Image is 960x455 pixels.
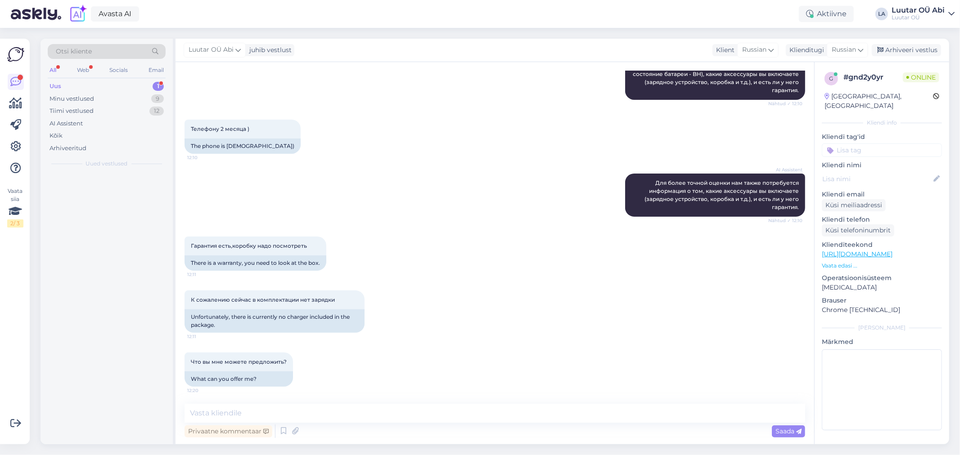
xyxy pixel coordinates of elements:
span: Saada [775,427,802,435]
p: Klienditeekond [822,240,942,250]
span: Russian [832,45,856,55]
span: Otsi kliente [56,47,92,56]
span: Что вы мне можете предложить? [191,358,287,365]
div: Unfortunately, there is currently no charger included in the package. [185,309,365,333]
p: [MEDICAL_DATA] [822,283,942,292]
div: Uus [50,82,61,91]
span: Nähtud ✓ 12:10 [768,217,802,224]
span: Luutar OÜ Abi [189,45,234,55]
span: К сожалению сейчас в комплектации нет зарядки [191,296,335,303]
input: Lisa tag [822,143,942,157]
div: Kõik [50,131,63,140]
div: What can you offer me? [185,371,293,387]
img: Askly Logo [7,46,24,63]
div: The phone is [DEMOGRAPHIC_DATA]) [185,138,301,154]
div: Socials [108,64,130,76]
img: explore-ai [68,4,87,23]
p: Kliendi tag'id [822,132,942,142]
div: Küsi telefoninumbrit [822,224,894,236]
div: juhib vestlust [246,45,292,55]
p: Operatsioonisüsteem [822,273,942,283]
span: 12:11 [187,333,221,340]
div: Arhiveeritud [50,144,86,153]
div: Email [147,64,166,76]
div: 12 [149,107,164,116]
div: [GEOGRAPHIC_DATA], [GEOGRAPHIC_DATA] [825,92,933,111]
span: Uued vestlused [86,160,128,168]
div: Arhiveeri vestlus [872,44,941,56]
span: Телефону 2 месяца ) [191,125,249,132]
p: Kliendi telefon [822,215,942,224]
div: 9 [151,94,164,103]
div: Klient [712,45,735,55]
p: Kliendi nimi [822,161,942,170]
span: Online [903,72,939,82]
div: 1 [153,82,164,91]
div: AI Assistent [50,119,83,128]
div: Luutar OÜ Abi [892,7,945,14]
p: Märkmed [822,337,942,347]
span: 12:10 [187,154,221,161]
div: Web [75,64,91,76]
div: There is a warranty, you need to look at the box. [185,255,326,271]
span: Гарантия есть,коробку надо посмотреть [191,242,307,249]
span: 12:11 [187,271,221,278]
span: g [829,75,834,82]
div: Kliendi info [822,119,942,127]
span: Для более точной оценки нам также потребуется информация о том, какие аксессуары вы включаете (за... [645,179,800,210]
p: Kliendi email [822,190,942,199]
div: [PERSON_NAME] [822,324,942,332]
div: Luutar OÜ [892,14,945,21]
div: Tiimi vestlused [50,107,94,116]
span: AI Assistent [769,166,802,173]
div: Küsi meiliaadressi [822,199,886,211]
div: Vaata siia [7,187,23,227]
div: Aktiivne [799,6,854,22]
div: All [48,64,58,76]
span: Nähtud ✓ 12:10 [768,100,802,107]
span: Russian [742,45,766,55]
a: Luutar OÜ AbiLuutar OÜ [892,7,955,21]
div: Klienditugi [786,45,824,55]
div: Privaatne kommentaar [185,425,272,437]
p: Brauser [822,296,942,305]
input: Lisa nimi [822,174,932,184]
span: 12:20 [187,387,221,394]
p: Chrome [TECHNICAL_ID] [822,305,942,315]
div: 2 / 3 [7,219,23,227]
div: LA [875,8,888,20]
a: Avasta AI [91,6,139,22]
div: Minu vestlused [50,94,94,103]
div: # gnd2y0yr [843,72,903,83]
a: [URL][DOMAIN_NAME] [822,250,892,258]
p: Vaata edasi ... [822,262,942,270]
